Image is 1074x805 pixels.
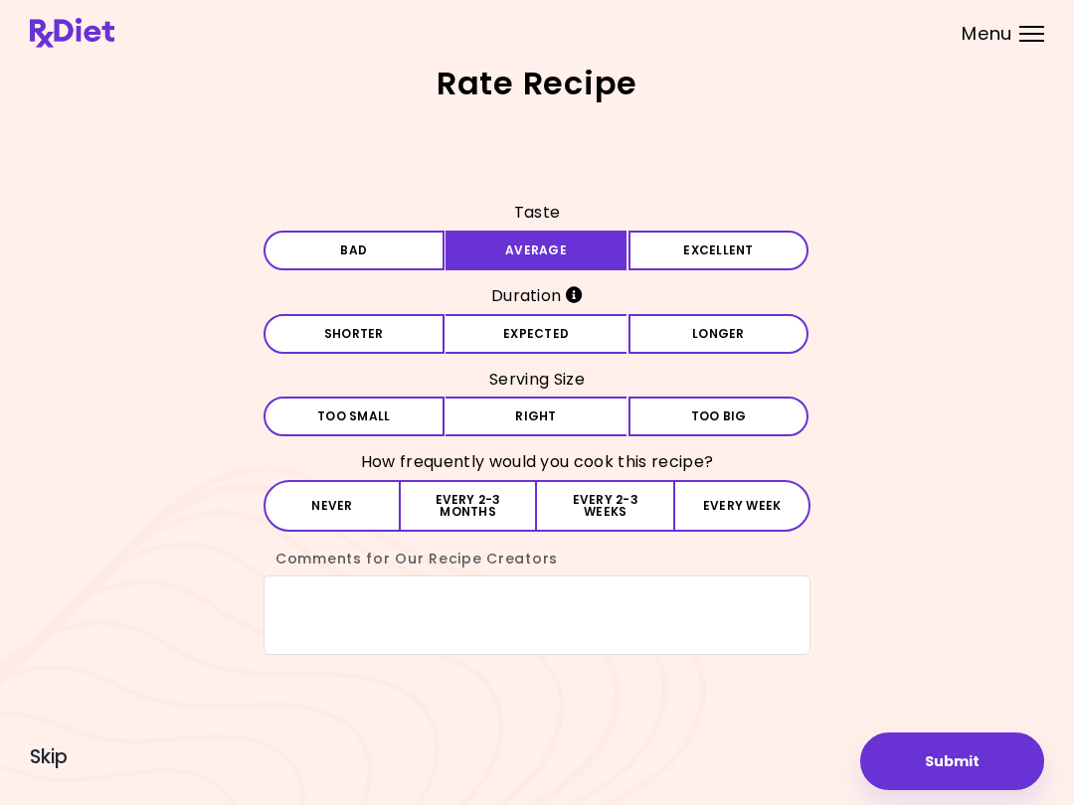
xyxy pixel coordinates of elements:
span: Menu [962,25,1012,43]
button: Average [446,231,626,270]
button: Every 2-3 months [401,480,537,532]
button: Every week [673,480,810,532]
button: Longer [628,314,809,354]
button: Submit [860,732,1044,790]
button: Shorter [264,314,445,354]
button: Skip [30,746,68,768]
img: RxDiet [30,18,114,48]
button: Every 2-3 weeks [537,480,673,532]
i: Info [566,286,583,303]
label: Comments for Our Recipe Creators [264,549,558,568]
button: Right [446,397,626,436]
span: Too small [317,410,390,422]
button: Never [264,480,401,532]
h3: Duration [264,280,810,312]
h3: Serving Size [264,364,810,396]
span: Too big [691,410,747,422]
h3: Taste [264,197,810,229]
button: Excellent [628,231,809,270]
h2: Rate Recipe [30,68,1044,99]
button: Too small [264,397,445,436]
button: Too big [628,397,809,436]
button: Expected [446,314,626,354]
h3: How frequently would you cook this recipe? [264,446,810,478]
button: Bad [264,231,445,270]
